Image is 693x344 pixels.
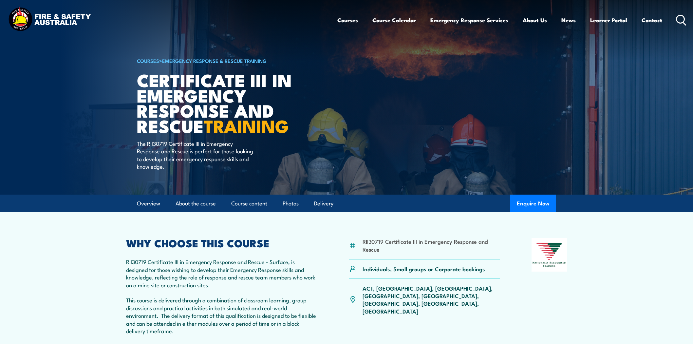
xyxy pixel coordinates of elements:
[162,57,267,64] a: Emergency Response & Rescue Training
[137,57,159,64] a: COURSES
[642,11,662,29] a: Contact
[176,195,216,212] a: About the course
[363,284,500,315] p: ACT, [GEOGRAPHIC_DATA], [GEOGRAPHIC_DATA], [GEOGRAPHIC_DATA], [GEOGRAPHIC_DATA], [GEOGRAPHIC_DATA...
[590,11,627,29] a: Learner Portal
[231,195,267,212] a: Course content
[314,195,333,212] a: Delivery
[137,140,256,170] p: The RII30719 Certificate III in Emergency Response and Rescue is perfect for those looking to dev...
[337,11,358,29] a: Courses
[137,57,299,65] h6: >
[363,265,485,273] p: Individuals, Small groups or Corporate bookings
[561,11,576,29] a: News
[363,238,500,253] li: RII30719 Certificate III in Emergency Response and Rescue
[430,11,508,29] a: Emergency Response Services
[532,238,567,272] img: Nationally Recognised Training logo.
[510,195,556,212] button: Enquire Now
[372,11,416,29] a: Course Calendar
[523,11,547,29] a: About Us
[137,72,299,133] h1: Certificate III in Emergency Response and Rescue
[126,238,317,247] h2: WHY CHOOSE THIS COURSE
[137,195,160,212] a: Overview
[283,195,299,212] a: Photos
[204,112,289,139] strong: TRAINING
